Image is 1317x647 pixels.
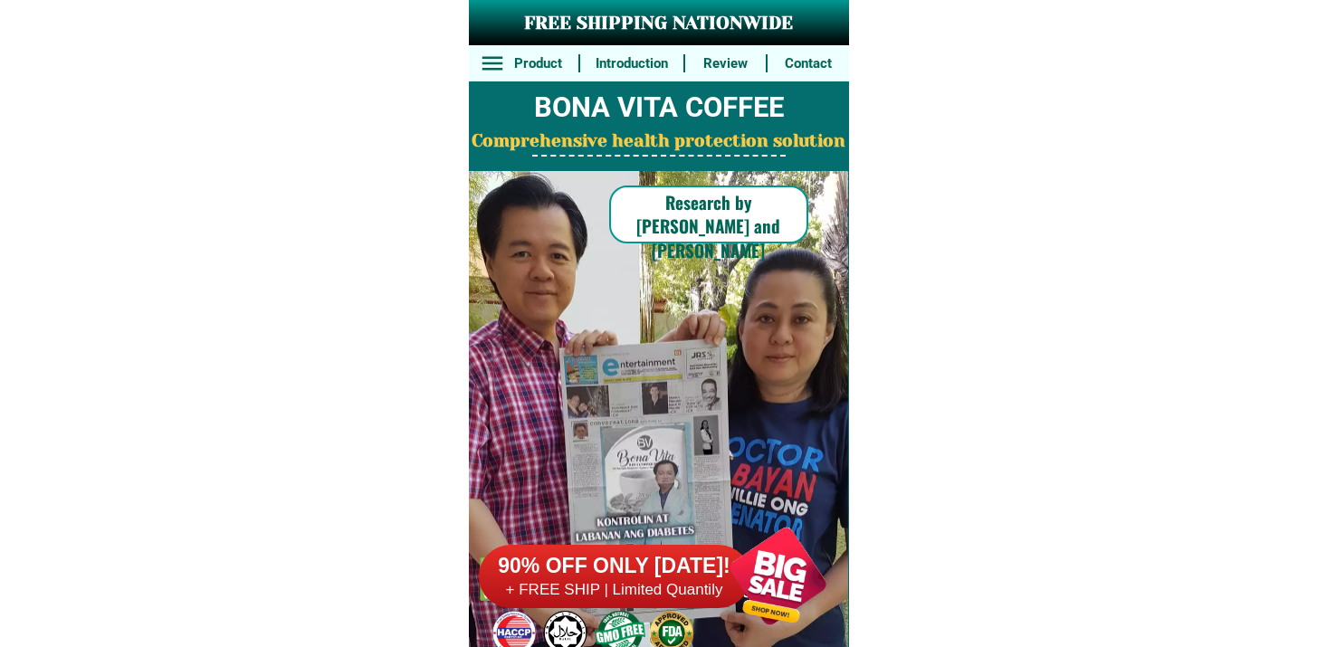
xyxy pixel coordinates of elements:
[778,53,839,74] h6: Contact
[589,53,673,74] h6: Introduction
[469,87,849,129] h2: BONA VITA COFFEE
[469,10,849,37] h3: FREE SHIPPING NATIONWIDE
[507,53,568,74] h6: Product
[479,553,750,580] h6: 90% OFF ONLY [DATE]!
[479,580,750,600] h6: + FREE SHIP | Limited Quantily
[469,128,849,155] h2: Comprehensive health protection solution
[609,190,808,262] h6: Research by [PERSON_NAME] and [PERSON_NAME]
[695,53,757,74] h6: Review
